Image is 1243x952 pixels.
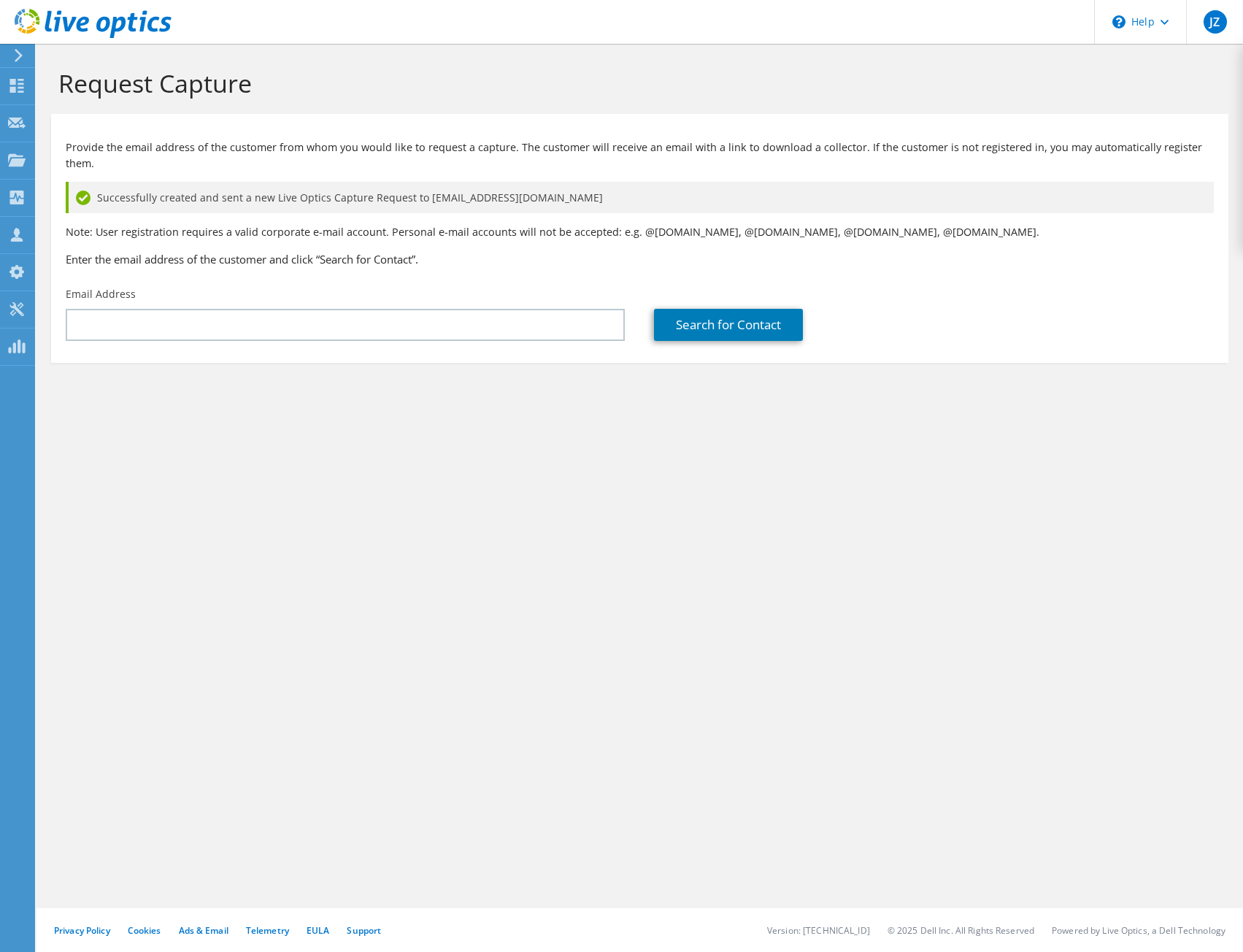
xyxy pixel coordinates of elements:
[66,224,1214,240] p: Note: User registration requires a valid corporate e-mail account. Personal e-mail accounts will ...
[767,924,870,937] li: Version: [TECHNICAL_ID]
[1112,15,1125,28] svg: \n
[66,251,1214,267] h3: Enter the email address of the customer and click “Search for Contact”.
[347,924,381,937] a: Support
[66,287,136,302] label: Email Address
[1052,924,1225,937] li: Powered by Live Optics, a Dell Technology
[307,924,329,937] a: EULA
[66,139,1214,172] p: Provide the email address of the customer from whom you would like to request a capture. The cust...
[128,924,161,937] a: Cookies
[179,924,228,937] a: Ads & Email
[97,190,603,206] span: Successfully created and sent a new Live Optics Capture Request to [EMAIL_ADDRESS][DOMAIN_NAME]
[246,924,289,937] a: Telemetry
[1204,10,1227,34] span: JZ
[654,309,803,341] a: Search for Contact
[54,924,110,937] a: Privacy Policy
[58,68,1214,99] h1: Request Capture
[888,924,1034,937] li: © 2025 Dell Inc. All Rights Reserved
